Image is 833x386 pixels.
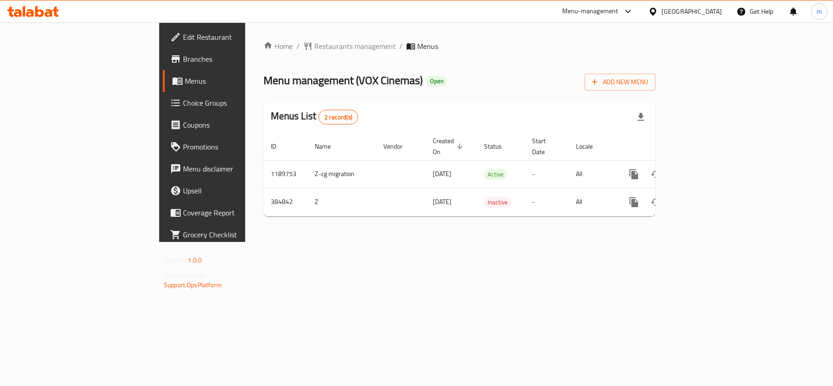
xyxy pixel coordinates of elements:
[303,41,396,52] a: Restaurants management
[623,191,645,213] button: more
[623,163,645,185] button: more
[183,32,291,43] span: Edit Restaurant
[426,77,447,85] span: Open
[532,135,558,157] span: Start Date
[271,141,288,152] span: ID
[525,160,569,188] td: -
[183,229,291,240] span: Grocery Checklist
[271,109,358,124] h2: Menus List
[318,110,358,124] div: Total records count
[417,41,438,52] span: Menus
[183,163,291,174] span: Menu disclaimer
[164,279,222,291] a: Support.OpsPlatform
[163,224,298,246] a: Grocery Checklist
[484,141,514,152] span: Status
[163,92,298,114] a: Choice Groups
[164,270,206,282] span: Get support on:
[433,135,466,157] span: Created On
[630,106,652,128] div: Export file
[576,141,605,152] span: Locale
[383,141,414,152] span: Vendor
[163,158,298,180] a: Menu disclaimer
[314,41,396,52] span: Restaurants management
[183,141,291,152] span: Promotions
[183,185,291,196] span: Upsell
[163,26,298,48] a: Edit Restaurant
[315,141,343,152] span: Name
[163,48,298,70] a: Branches
[183,97,291,108] span: Choice Groups
[592,76,648,88] span: Add New Menu
[484,169,507,180] span: Active
[164,254,186,266] span: Version:
[185,75,291,86] span: Menus
[616,133,718,161] th: Actions
[307,160,376,188] td: Z-cg migration
[188,254,202,266] span: 1.0.0
[645,163,667,185] button: Change Status
[163,136,298,158] a: Promotions
[484,197,511,208] span: Inactive
[183,54,291,64] span: Branches
[163,180,298,202] a: Upsell
[426,76,447,87] div: Open
[562,6,618,17] div: Menu-management
[263,70,423,91] span: Menu management ( VOX Cinemas )
[399,41,403,52] li: /
[163,70,298,92] a: Menus
[263,133,718,216] table: enhanced table
[263,41,656,52] nav: breadcrumb
[433,196,451,208] span: [DATE]
[163,114,298,136] a: Coupons
[525,188,569,216] td: -
[183,207,291,218] span: Coverage Report
[569,160,616,188] td: All
[585,74,656,91] button: Add New Menu
[569,188,616,216] td: All
[183,119,291,130] span: Coupons
[645,191,667,213] button: Change Status
[817,6,822,16] span: m
[163,202,298,224] a: Coverage Report
[433,168,451,180] span: [DATE]
[307,188,376,216] td: Z
[661,6,722,16] div: [GEOGRAPHIC_DATA]
[319,113,358,122] span: 2 record(s)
